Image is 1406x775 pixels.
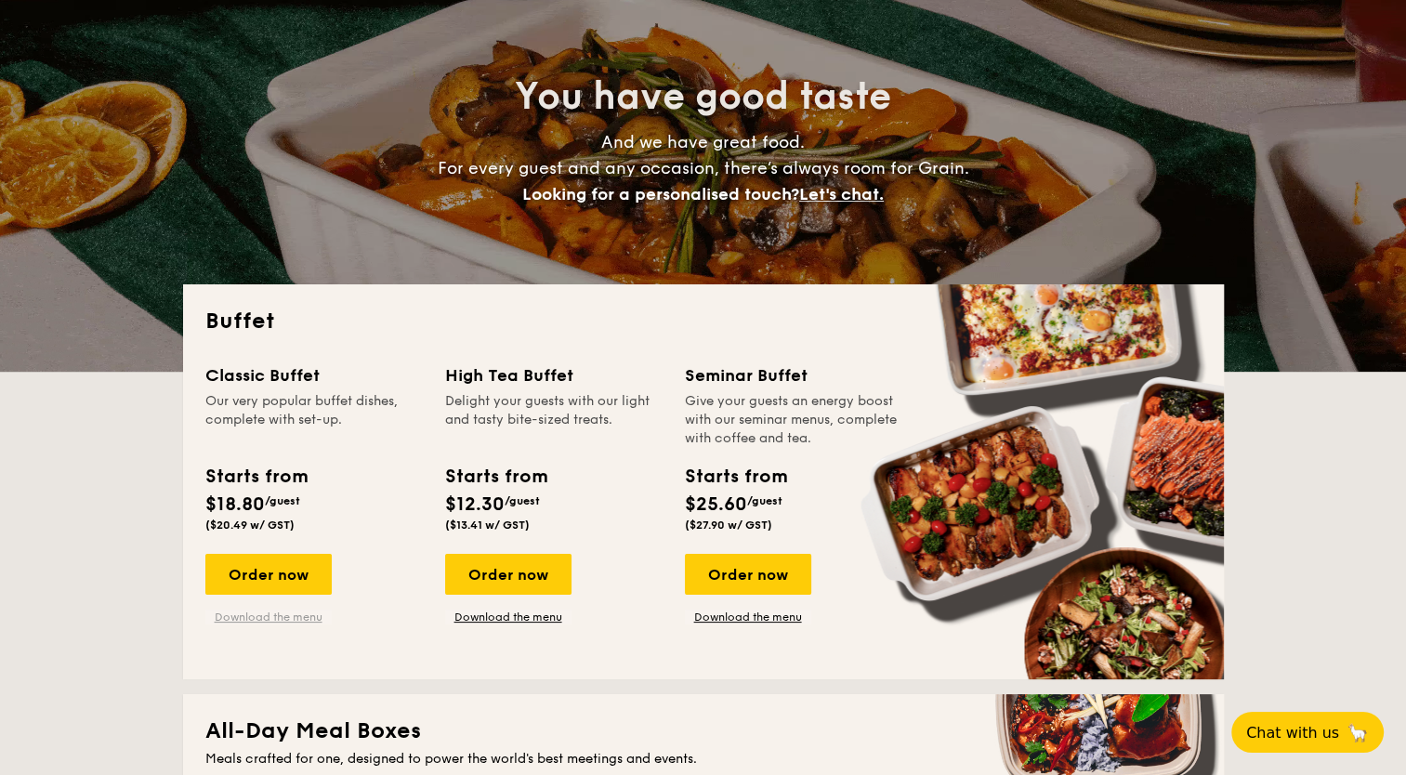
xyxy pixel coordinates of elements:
[685,519,772,532] span: ($27.90 w/ GST)
[747,494,782,507] span: /guest
[1231,712,1384,753] button: Chat with us🦙
[205,519,295,532] span: ($20.49 w/ GST)
[205,716,1202,746] h2: All-Day Meal Boxes
[205,307,1202,336] h2: Buffet
[438,132,969,204] span: And we have great food. For every guest and any occasion, there’s always room for Grain.
[205,392,423,448] div: Our very popular buffet dishes, complete with set-up.
[685,392,902,448] div: Give your guests an energy boost with our seminar menus, complete with coffee and tea.
[685,610,811,624] a: Download the menu
[265,494,300,507] span: /guest
[445,362,663,388] div: High Tea Buffet
[205,493,265,516] span: $18.80
[445,493,505,516] span: $12.30
[505,494,540,507] span: /guest
[205,554,332,595] div: Order now
[685,463,786,491] div: Starts from
[522,184,799,204] span: Looking for a personalised touch?
[205,362,423,388] div: Classic Buffet
[205,610,332,624] a: Download the menu
[205,750,1202,768] div: Meals crafted for one, designed to power the world's best meetings and events.
[445,463,546,491] div: Starts from
[445,610,572,624] a: Download the menu
[1347,722,1369,743] span: 🦙
[685,554,811,595] div: Order now
[205,463,307,491] div: Starts from
[445,519,530,532] span: ($13.41 w/ GST)
[515,74,891,119] span: You have good taste
[445,392,663,448] div: Delight your guests with our light and tasty bite-sized treats.
[799,184,884,204] span: Let's chat.
[685,362,902,388] div: Seminar Buffet
[685,493,747,516] span: $25.60
[1246,724,1339,742] span: Chat with us
[445,554,572,595] div: Order now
